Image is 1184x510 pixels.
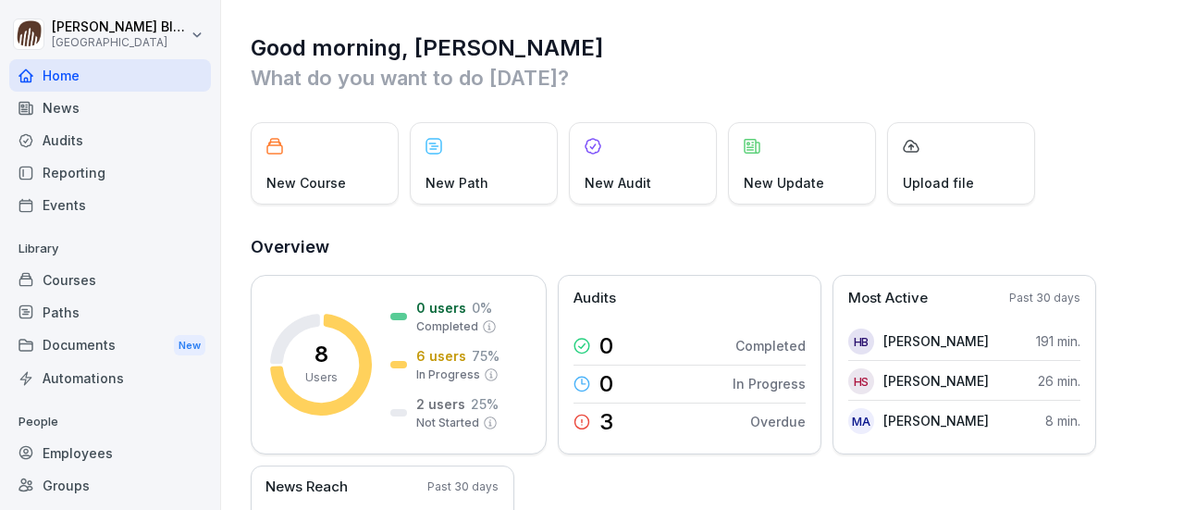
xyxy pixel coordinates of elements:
p: 75 % [472,346,499,366]
div: HB [848,329,874,355]
a: Audits [9,124,211,156]
p: 8 min. [1045,411,1080,430]
p: 191 min. [1036,331,1080,351]
p: Not Started [416,415,479,431]
p: 8 [314,343,328,366]
p: [PERSON_NAME] [883,331,989,351]
p: In Progress [733,374,806,393]
p: [PERSON_NAME] [883,371,989,391]
a: News [9,92,211,124]
a: Courses [9,264,211,296]
p: 0 users [416,298,466,317]
p: Users [305,369,338,386]
p: 25 % [471,394,499,414]
p: New Update [744,173,824,193]
p: [PERSON_NAME] Blaak [52,19,187,35]
p: 6 users [416,346,466,366]
a: Events [9,189,211,221]
p: New Path [425,173,488,193]
a: Home [9,59,211,92]
p: Audits [573,288,616,309]
p: [PERSON_NAME] [883,411,989,430]
p: New Course [266,173,346,193]
p: News Reach [265,477,348,498]
h2: Overview [251,234,1156,260]
p: Library [9,234,211,264]
p: Completed [735,336,806,355]
p: 0 [599,335,613,357]
a: Employees [9,437,211,469]
p: Upload file [903,173,974,193]
p: Completed [416,318,478,335]
p: In Progress [416,367,480,383]
div: MA [848,408,874,434]
a: Automations [9,362,211,394]
p: Past 30 days [1009,290,1080,306]
p: 0 % [472,298,492,317]
p: People [9,407,211,437]
p: 0 [599,373,613,395]
a: Paths [9,296,211,329]
div: Documents [9,329,211,363]
a: Groups [9,469,211,502]
p: 26 min. [1038,371,1080,391]
h1: Good morning, [PERSON_NAME] [251,33,1156,63]
p: New Audit [585,173,651,193]
a: Reporting [9,156,211,189]
p: What do you want to do [DATE]? [251,63,1156,93]
div: New [174,335,205,356]
a: DocumentsNew [9,329,211,363]
p: [GEOGRAPHIC_DATA] [52,36,187,49]
p: Past 30 days [427,479,499,495]
p: 3 [599,411,613,433]
p: Most Active [848,288,928,309]
p: 2 users [416,394,465,414]
div: HS [848,368,874,394]
p: Overdue [750,412,806,431]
